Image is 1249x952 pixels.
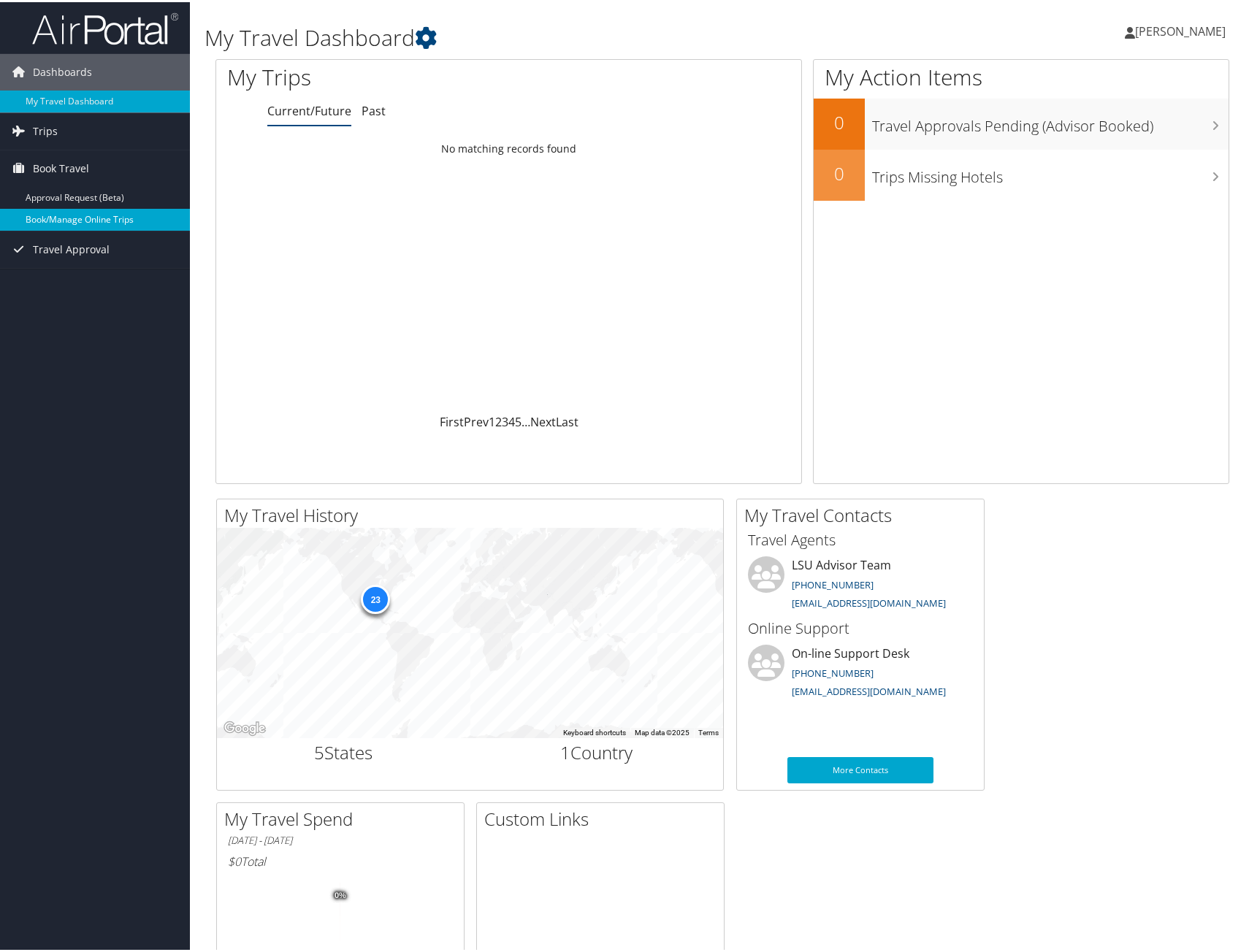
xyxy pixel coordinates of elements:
h2: Country [481,738,713,763]
span: 5 [314,738,324,762]
a: [EMAIL_ADDRESS][DOMAIN_NAME] [792,683,946,696]
span: Travel Approval [33,229,110,266]
img: airportal-logo.png [32,9,178,44]
h2: States [228,738,459,763]
a: Past [362,101,386,117]
a: 0Trips Missing Hotels [814,147,1229,199]
li: On-line Support Desk [741,642,980,702]
a: [PHONE_NUMBER] [792,576,874,589]
a: Current/Future [267,101,351,117]
a: 5 [515,412,522,428]
span: Trips [33,111,58,147]
li: LSU Advisor Team [741,554,980,614]
a: Prev [464,412,489,428]
span: Map data ©2025 [635,726,690,734]
div: 23 [361,583,390,612]
h2: My Travel Spend [224,805,464,829]
a: 1 [489,412,495,428]
img: Google [221,717,269,736]
a: Terms [698,726,719,734]
h1: My Action Items [814,60,1229,91]
span: Dashboards [33,52,92,88]
h3: Travel Approvals Pending (Advisor Booked) [872,107,1229,134]
h2: 0 [814,159,865,184]
h3: Trips Missing Hotels [872,158,1229,185]
button: Keyboard shortcuts [563,726,626,736]
a: First [440,412,464,428]
h2: My Travel History [224,501,723,526]
span: Book Travel [33,148,89,185]
h2: My Travel Contacts [744,501,984,526]
a: Open this area in Google Maps (opens a new window) [221,717,269,736]
span: 1 [560,738,570,762]
span: $0 [228,851,241,867]
span: [PERSON_NAME] [1135,21,1226,37]
a: Last [556,412,578,428]
h3: Travel Agents [748,528,973,548]
span: … [522,412,530,428]
h1: My Trips [227,60,546,91]
a: 0Travel Approvals Pending (Advisor Booked) [814,96,1229,147]
h2: 0 [814,108,865,133]
h6: Total [228,851,453,867]
a: [EMAIL_ADDRESS][DOMAIN_NAME] [792,594,946,607]
tspan: 0% [335,889,346,898]
h3: Online Support [748,616,973,637]
td: No matching records found [216,134,801,160]
a: 4 [508,412,515,428]
a: [PHONE_NUMBER] [792,664,874,677]
a: 3 [502,412,508,428]
a: 2 [495,412,502,428]
a: [PERSON_NAME] [1125,7,1240,51]
h2: Custom Links [484,805,724,829]
a: Next [530,412,556,428]
h6: [DATE] - [DATE] [228,832,453,845]
a: More Contacts [787,755,933,781]
h1: My Travel Dashboard [205,20,895,51]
